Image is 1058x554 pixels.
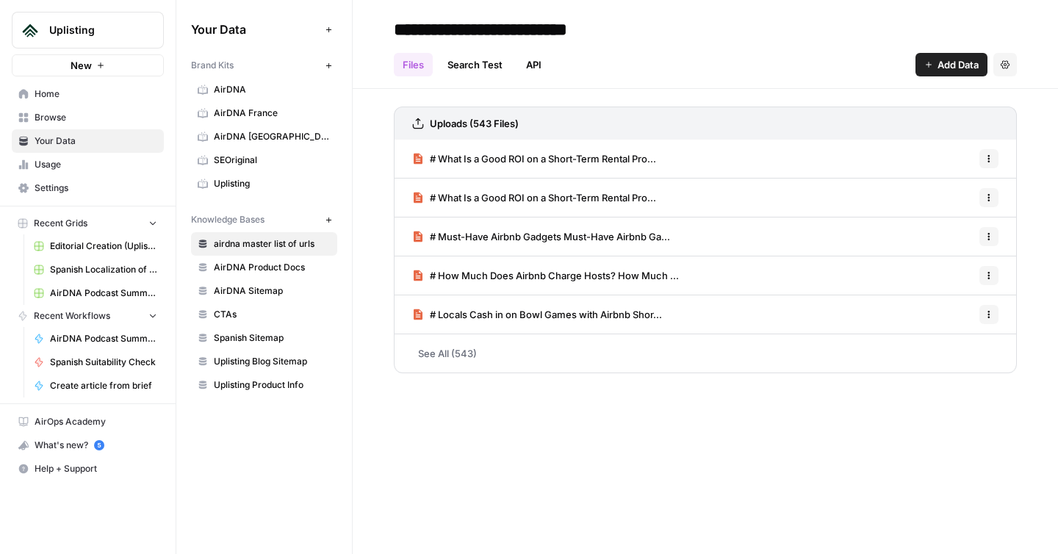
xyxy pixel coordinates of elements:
[191,78,337,101] a: AirDNA
[412,140,656,178] a: # What Is a Good ROI on a Short-Term Rental Pro...
[50,332,157,345] span: AirDNA Podcast Summary
[214,237,331,251] span: airdna master list of urls
[97,442,101,449] text: 5
[50,240,157,253] span: Editorial Creation (Uplisting)
[412,256,679,295] a: # How Much Does Airbnb Charge Hosts? How Much ...
[412,217,670,256] a: # Must-Have Airbnb Gadgets Must-Have Airbnb Ga...
[34,309,110,323] span: Recent Workflows
[430,268,679,283] span: # How Much Does Airbnb Charge Hosts? How Much ...
[191,373,337,397] a: Uplisting Product Info
[214,130,331,143] span: AirDNA [GEOGRAPHIC_DATA]
[439,53,511,76] a: Search Test
[430,116,519,131] h3: Uploads (543 Files)
[50,287,157,300] span: AirDNA Podcast Summary Grid
[191,232,337,256] a: airdna master list of urls
[71,58,92,73] span: New
[517,53,550,76] a: API
[27,258,164,281] a: Spanish Localization of EN Articles
[12,54,164,76] button: New
[12,12,164,48] button: Workspace: Uplisting
[394,53,433,76] a: Files
[35,158,157,171] span: Usage
[49,23,138,37] span: Uplisting
[12,129,164,153] a: Your Data
[191,213,264,226] span: Knowledge Bases
[430,307,662,322] span: # Locals Cash in on Bowl Games with Airbnb Shor...
[191,59,234,72] span: Brand Kits
[214,261,331,274] span: AirDNA Product Docs
[191,303,337,326] a: CTAs
[12,153,164,176] a: Usage
[12,106,164,129] a: Browse
[27,350,164,374] a: Spanish Suitability Check
[35,87,157,101] span: Home
[27,281,164,305] a: AirDNA Podcast Summary Grid
[214,107,331,120] span: AirDNA France
[35,181,157,195] span: Settings
[191,326,337,350] a: Spanish Sitemap
[214,378,331,392] span: Uplisting Product Info
[191,279,337,303] a: AirDNA Sitemap
[938,57,979,72] span: Add Data
[412,107,519,140] a: Uploads (543 Files)
[12,212,164,234] button: Recent Grids
[214,331,331,345] span: Spanish Sitemap
[412,295,662,334] a: # Locals Cash in on Bowl Games with Airbnb Shor...
[214,308,331,321] span: CTAs
[430,151,656,166] span: # What Is a Good ROI on a Short-Term Rental Pro...
[412,179,656,217] a: # What Is a Good ROI on a Short-Term Rental Pro...
[191,172,337,195] a: Uplisting
[12,457,164,481] button: Help + Support
[12,82,164,106] a: Home
[915,53,987,76] button: Add Data
[214,177,331,190] span: Uplisting
[35,134,157,148] span: Your Data
[191,21,320,38] span: Your Data
[27,327,164,350] a: AirDNA Podcast Summary
[35,415,157,428] span: AirOps Academy
[35,462,157,475] span: Help + Support
[191,350,337,373] a: Uplisting Blog Sitemap
[12,410,164,434] a: AirOps Academy
[191,148,337,172] a: SEOriginal
[430,229,670,244] span: # Must-Have Airbnb Gadgets Must-Have Airbnb Ga...
[12,176,164,200] a: Settings
[50,379,157,392] span: Create article from brief
[214,154,331,167] span: SEOriginal
[27,234,164,258] a: Editorial Creation (Uplisting)
[191,256,337,279] a: AirDNA Product Docs
[50,356,157,369] span: Spanish Suitability Check
[214,83,331,96] span: AirDNA
[94,440,104,450] a: 5
[394,334,1017,373] a: See All (543)
[17,17,43,43] img: Uplisting Logo
[12,305,164,327] button: Recent Workflows
[35,111,157,124] span: Browse
[191,125,337,148] a: AirDNA [GEOGRAPHIC_DATA]
[214,355,331,368] span: Uplisting Blog Sitemap
[12,434,164,457] button: What's new? 5
[12,434,163,456] div: What's new?
[50,263,157,276] span: Spanish Localization of EN Articles
[430,190,656,205] span: # What Is a Good ROI on a Short-Term Rental Pro...
[191,101,337,125] a: AirDNA France
[27,374,164,397] a: Create article from brief
[34,217,87,230] span: Recent Grids
[214,284,331,298] span: AirDNA Sitemap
